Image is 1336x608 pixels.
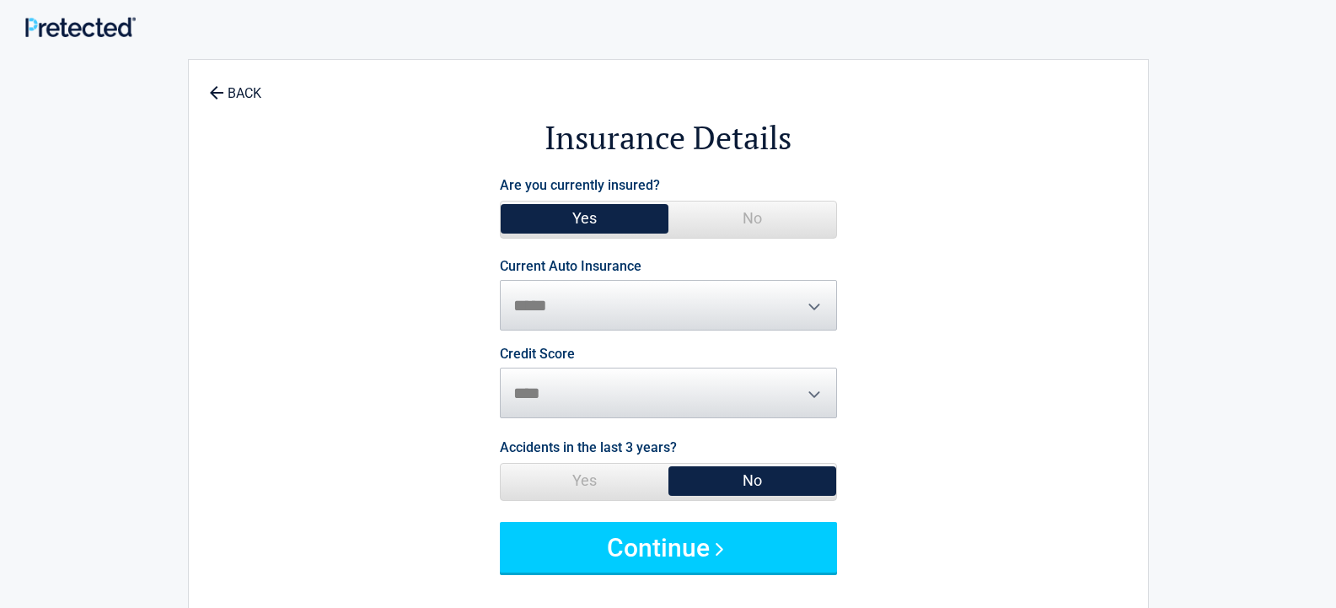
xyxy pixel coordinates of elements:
[25,17,136,37] img: Main Logo
[500,347,575,361] label: Credit Score
[668,202,836,235] span: No
[282,116,1055,159] h2: Insurance Details
[500,174,660,196] label: Are you currently insured?
[668,464,836,498] span: No
[206,71,265,100] a: BACK
[501,464,668,498] span: Yes
[500,436,677,459] label: Accidents in the last 3 years?
[500,522,837,573] button: Continue
[501,202,668,235] span: Yes
[500,260,641,273] label: Current Auto Insurance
